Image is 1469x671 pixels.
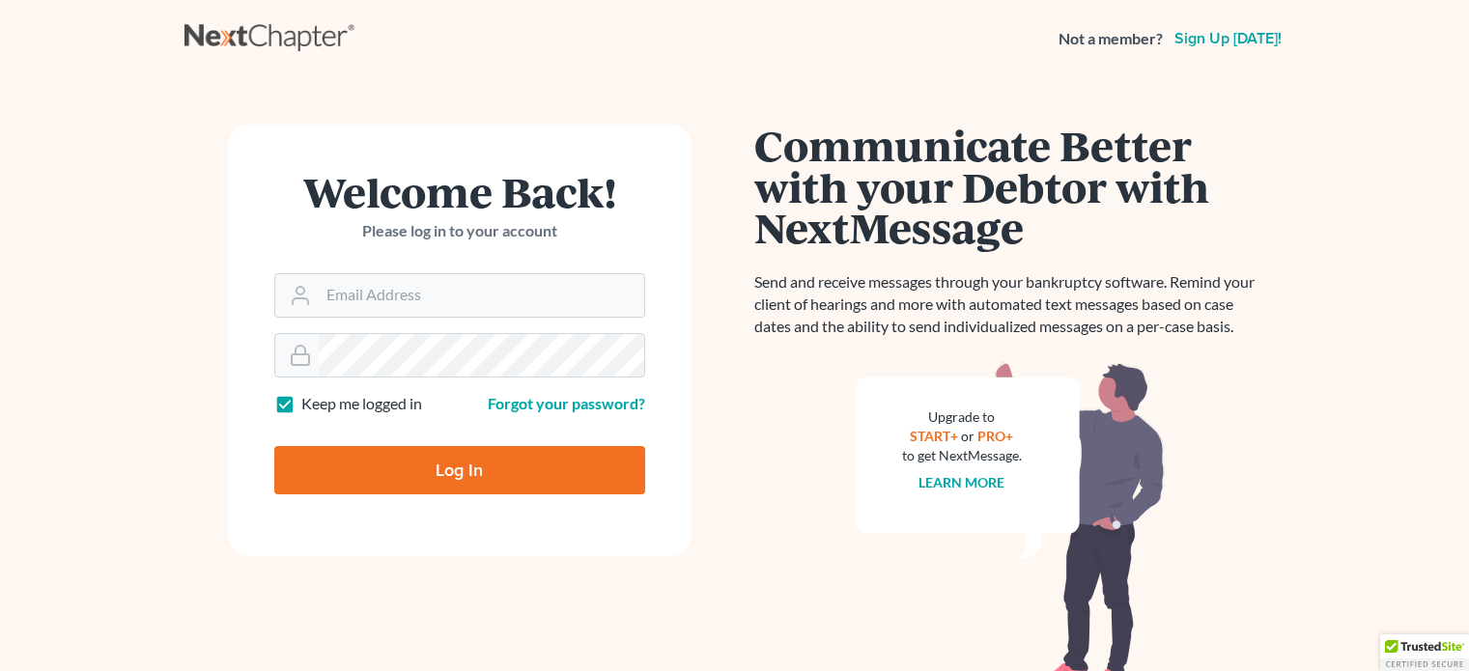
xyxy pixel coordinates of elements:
div: Upgrade to [902,407,1022,427]
span: or [961,428,975,444]
h1: Communicate Better with your Debtor with NextMessage [754,125,1266,248]
strong: Not a member? [1059,28,1163,50]
label: Keep me logged in [301,393,422,415]
input: Log In [274,446,645,494]
a: Forgot your password? [488,394,645,412]
h1: Welcome Back! [274,171,645,212]
p: Send and receive messages through your bankruptcy software. Remind your client of hearings and mo... [754,271,1266,338]
input: Email Address [319,274,644,317]
p: Please log in to your account [274,220,645,242]
a: START+ [910,428,958,444]
a: PRO+ [977,428,1013,444]
div: TrustedSite Certified [1380,634,1469,671]
a: Learn more [918,474,1004,490]
a: Sign up [DATE]! [1171,31,1285,46]
div: to get NextMessage. [902,446,1022,465]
